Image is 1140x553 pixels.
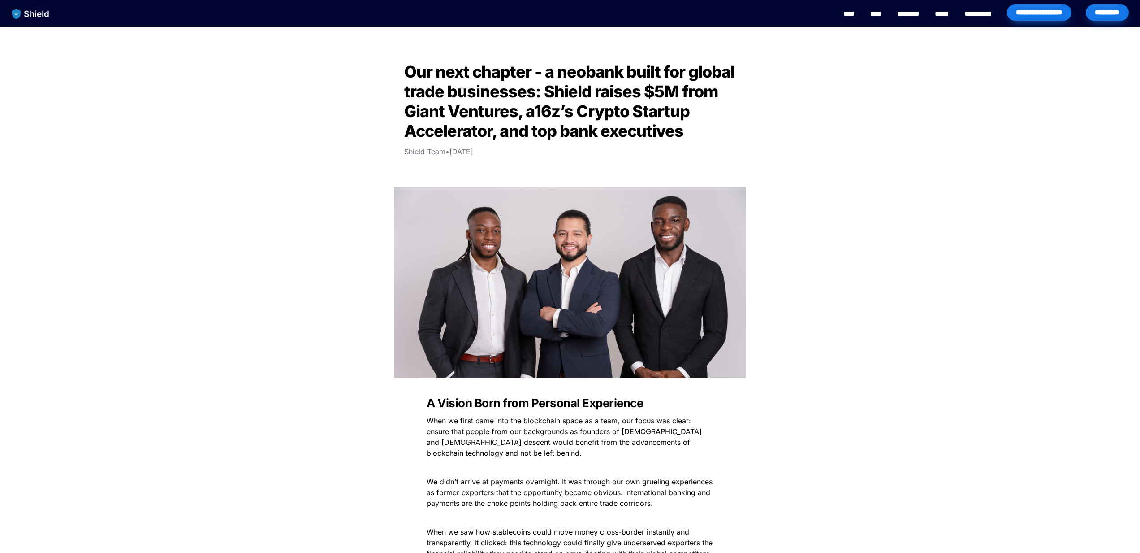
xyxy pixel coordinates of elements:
[427,396,643,410] strong: A Vision Born from Personal Experience
[404,62,738,141] span: Our next chapter - a neobank built for global trade businesses: Shield raises $5M from Giant Vent...
[427,477,715,508] span: We didn’t arrive at payments overnight. It was through our own grueling experiences as former exp...
[449,147,473,156] span: [DATE]
[445,147,449,156] span: •
[8,4,54,23] img: website logo
[427,416,704,457] span: When we first came into the blockchain space as a team, our focus was clear: ensure that people f...
[404,147,445,156] span: Shield Team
